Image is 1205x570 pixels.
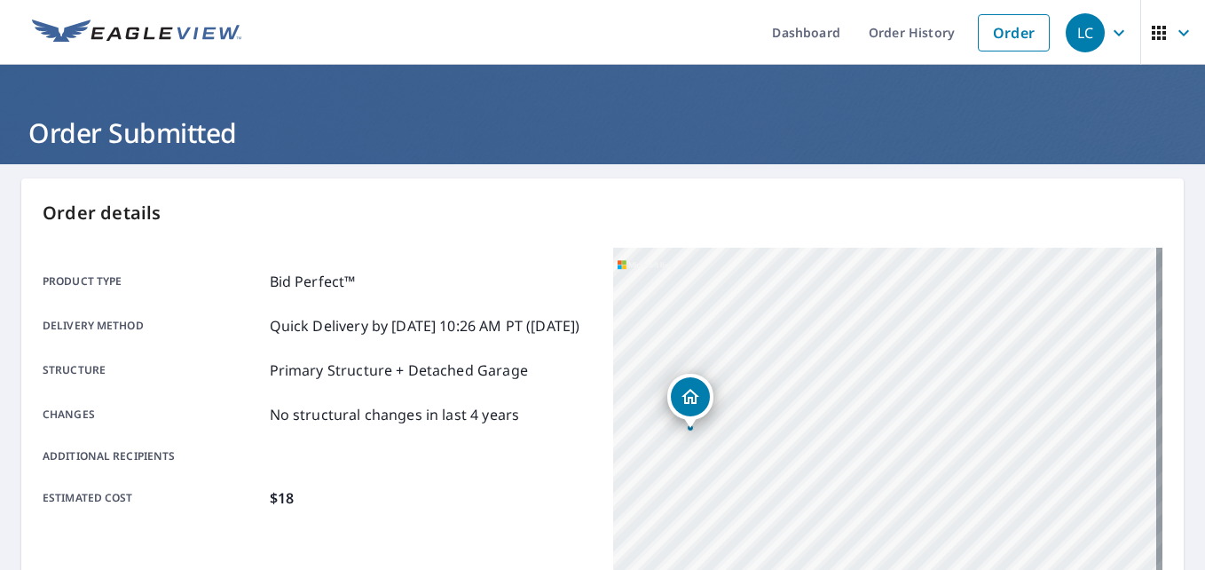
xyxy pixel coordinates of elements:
h1: Order Submitted [21,115,1184,151]
p: Product type [43,271,263,292]
p: Additional recipients [43,448,263,464]
p: Structure [43,360,263,381]
div: LC [1066,13,1105,52]
p: Order details [43,200,1162,226]
p: Bid Perfect™ [270,271,356,292]
img: EV Logo [32,20,241,46]
p: Changes [43,404,263,425]
p: Quick Delivery by [DATE] 10:26 AM PT ([DATE]) [270,315,580,336]
p: $18 [270,487,294,509]
p: Primary Structure + Detached Garage [270,360,528,381]
p: No structural changes in last 4 years [270,404,520,425]
a: Order [978,14,1050,51]
div: Dropped pin, building 1, Residential property, 13787 Lakeview Dr Clive, IA 50325 [667,374,713,429]
p: Estimated cost [43,487,263,509]
p: Delivery method [43,315,263,336]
